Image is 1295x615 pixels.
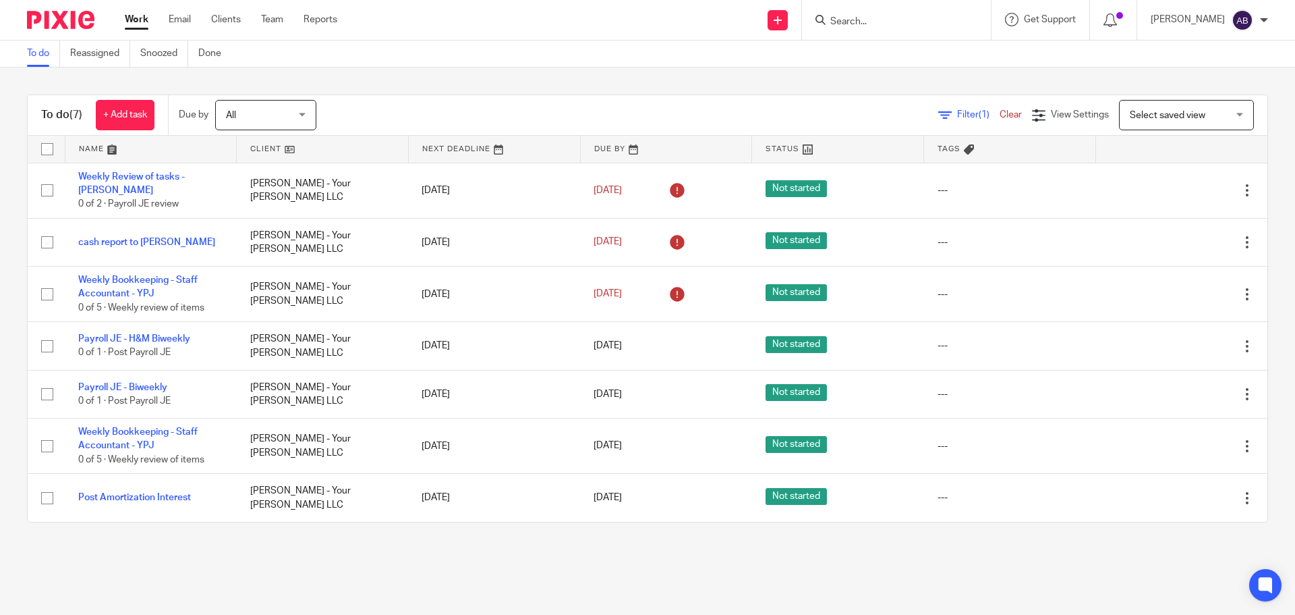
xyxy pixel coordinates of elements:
div: --- [938,288,1083,301]
a: Clear [1000,110,1022,119]
a: Payroll JE - H&M Biweekly [78,334,190,344]
span: 0 of 5 · Weekly review of items [78,455,204,464]
span: All [226,111,236,120]
td: [DATE] [408,218,580,266]
input: Search [829,16,950,28]
span: 0 of 1 · Post Payroll JE [78,348,171,358]
td: [DATE] [408,474,580,522]
img: Pixie [27,11,94,29]
span: Not started [766,232,827,249]
a: To do [27,41,60,67]
a: Work [125,13,148,26]
p: Due by [179,108,208,122]
a: Reports [304,13,337,26]
span: Not started [766,488,827,505]
span: [DATE] [594,290,622,299]
div: --- [938,387,1083,401]
p: [PERSON_NAME] [1151,13,1225,26]
span: [DATE] [594,493,622,503]
span: Not started [766,436,827,453]
td: [DATE] [408,370,580,418]
a: cash report to [PERSON_NAME] [78,238,215,247]
span: Select saved view [1130,111,1205,120]
span: Not started [766,384,827,401]
span: Not started [766,180,827,197]
td: [PERSON_NAME] - Your [PERSON_NAME] LLC [237,474,409,522]
td: [PERSON_NAME] - Your [PERSON_NAME] LLC [237,267,409,322]
span: Filter [957,110,1000,119]
a: Clients [211,13,241,26]
a: Reassigned [70,41,130,67]
a: Weekly Review of tasks - [PERSON_NAME] [78,172,185,195]
span: [DATE] [594,390,622,399]
span: [DATE] [594,442,622,451]
a: Team [261,13,283,26]
span: [DATE] [594,238,622,247]
span: Not started [766,284,827,301]
h1: To do [41,108,82,122]
a: + Add task [96,100,154,130]
a: Done [198,41,231,67]
div: --- [938,439,1083,453]
a: Weekly Bookkeeping - Staff Accountant - YPJ [78,427,198,450]
span: Get Support [1024,15,1076,24]
a: Snoozed [140,41,188,67]
td: [DATE] [408,163,580,218]
td: [DATE] [408,322,580,370]
td: [DATE] [408,419,580,474]
a: Email [169,13,191,26]
div: --- [938,491,1083,504]
span: 0 of 5 · Weekly review of items [78,303,204,313]
a: Payroll JE - Biweekly [78,383,167,392]
img: svg%3E [1232,9,1253,31]
span: View Settings [1051,110,1109,119]
span: [DATE] [594,186,622,195]
a: Weekly Bookkeeping - Staff Accountant - YPJ [78,275,198,298]
span: 0 of 2 · Payroll JE review [78,199,179,209]
td: [PERSON_NAME] - Your [PERSON_NAME] LLC [237,322,409,370]
span: (7) [69,109,82,120]
td: [PERSON_NAME] - Your [PERSON_NAME] LLC [237,419,409,474]
span: (1) [979,110,989,119]
span: Tags [938,145,960,153]
td: [DATE] [408,267,580,322]
div: --- [938,236,1083,249]
td: [PERSON_NAME] - Your [PERSON_NAME] LLC [237,163,409,218]
span: Not started [766,336,827,353]
td: [PERSON_NAME] - Your [PERSON_NAME] LLC [237,370,409,418]
div: --- [938,184,1083,197]
span: [DATE] [594,341,622,350]
td: [PERSON_NAME] - Your [PERSON_NAME] LLC [237,218,409,266]
div: --- [938,339,1083,352]
a: Post Amortization Interest [78,493,191,502]
span: 0 of 1 · Post Payroll JE [78,396,171,406]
